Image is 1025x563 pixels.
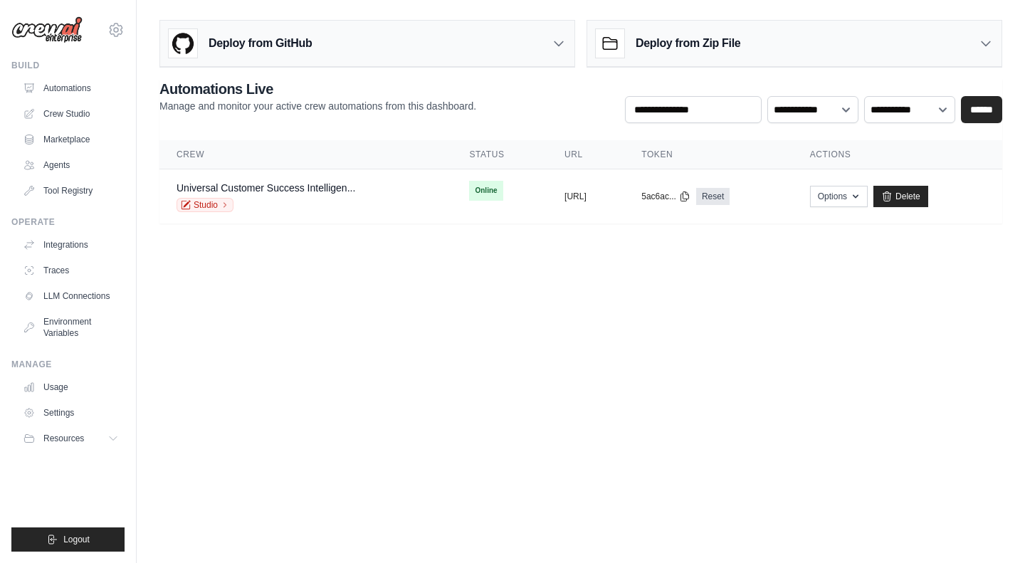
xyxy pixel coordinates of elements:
[469,181,503,201] span: Online
[11,60,125,71] div: Build
[159,79,476,99] h2: Automations Live
[17,154,125,177] a: Agents
[17,310,125,344] a: Environment Variables
[793,140,1002,169] th: Actions
[17,128,125,151] a: Marketplace
[11,16,83,43] img: Logo
[17,401,125,424] a: Settings
[17,427,125,450] button: Resources
[810,186,868,207] button: Options
[873,186,928,207] a: Delete
[17,102,125,125] a: Crew Studio
[169,29,197,58] img: GitHub Logo
[641,191,690,202] button: 5ac6ac...
[209,35,312,52] h3: Deploy from GitHub
[452,140,547,169] th: Status
[17,179,125,202] a: Tool Registry
[624,140,793,169] th: Token
[696,188,730,205] a: Reset
[159,140,452,169] th: Crew
[63,534,90,545] span: Logout
[11,527,125,552] button: Logout
[177,182,355,194] a: Universal Customer Success Intelligen...
[17,376,125,399] a: Usage
[636,35,740,52] h3: Deploy from Zip File
[159,99,476,113] p: Manage and monitor your active crew automations from this dashboard.
[17,259,125,282] a: Traces
[11,216,125,228] div: Operate
[11,359,125,370] div: Manage
[17,77,125,100] a: Automations
[547,140,624,169] th: URL
[43,433,84,444] span: Resources
[17,285,125,307] a: LLM Connections
[17,233,125,256] a: Integrations
[177,198,233,212] a: Studio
